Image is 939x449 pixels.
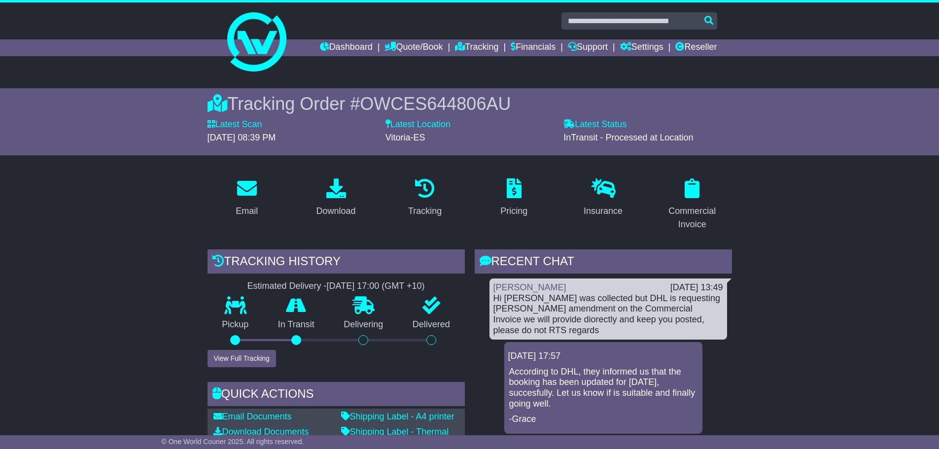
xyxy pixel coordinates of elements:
[341,427,449,448] a: Shipping Label - Thermal printer
[493,293,723,336] div: Hi [PERSON_NAME] was collected but DHL is requesting [PERSON_NAME] amendment on the Commercial In...
[236,205,258,218] div: Email
[208,133,276,142] span: [DATE] 08:39 PM
[329,319,398,330] p: Delivering
[508,351,698,362] div: [DATE] 17:57
[208,93,732,114] div: Tracking Order #
[327,281,425,292] div: [DATE] 17:00 (GMT +10)
[208,319,264,330] p: Pickup
[494,175,534,221] a: Pricing
[584,205,623,218] div: Insurance
[316,205,355,218] div: Download
[670,282,723,293] div: [DATE] 13:49
[675,39,717,56] a: Reseller
[563,119,626,130] label: Latest Status
[398,319,465,330] p: Delivered
[568,39,608,56] a: Support
[511,39,556,56] a: Financials
[208,281,465,292] div: Estimated Delivery -
[653,175,732,235] a: Commercial Invoice
[475,249,732,276] div: RECENT CHAT
[659,205,726,231] div: Commercial Invoice
[620,39,663,56] a: Settings
[360,94,511,114] span: OWCES644806AU
[500,205,527,218] div: Pricing
[408,205,442,218] div: Tracking
[493,282,566,292] a: [PERSON_NAME]
[320,39,373,56] a: Dashboard
[213,412,292,421] a: Email Documents
[208,382,465,409] div: Quick Actions
[563,133,693,142] span: InTransit - Processed at Location
[263,319,329,330] p: In Transit
[509,367,697,409] p: According to DHL, they informed us that the booking has been updated for [DATE], succesfully. Let...
[455,39,498,56] a: Tracking
[213,427,309,437] a: Download Documents
[208,350,276,367] button: View Full Tracking
[341,412,454,421] a: Shipping Label - A4 printer
[577,175,629,221] a: Insurance
[509,414,697,425] p: -Grace
[310,175,362,221] a: Download
[229,175,264,221] a: Email
[402,175,448,221] a: Tracking
[208,119,262,130] label: Latest Scan
[162,438,304,446] span: © One World Courier 2025. All rights reserved.
[208,249,465,276] div: Tracking history
[384,39,443,56] a: Quote/Book
[385,133,425,142] span: Vitoria-ES
[385,119,451,130] label: Latest Location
